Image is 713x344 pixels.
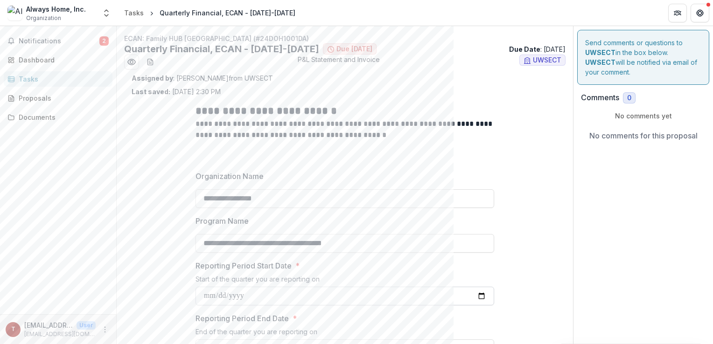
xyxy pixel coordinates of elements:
[19,55,105,65] div: Dashboard
[581,111,706,121] p: No comments yet
[691,4,709,22] button: Get Help
[24,320,73,330] p: [EMAIL_ADDRESS][DOMAIN_NAME]
[77,321,96,330] p: User
[4,71,112,87] a: Tasks
[589,130,698,141] p: No comments for this proposal
[160,8,295,18] div: Quarterly Financial, ECAN - [DATE]-[DATE]
[132,88,170,96] strong: Last saved:
[4,52,112,68] a: Dashboard
[19,93,105,103] div: Proposals
[577,30,709,85] div: Send comments or questions to in the box below. will be notified via email of your comment.
[120,6,147,20] a: Tasks
[11,326,15,332] div: tcunningham@alwayshome.org
[196,275,494,287] div: Start of the quarter you are reporting on
[196,313,289,324] p: Reporting Period End Date
[124,55,139,69] button: Preview 88e051d4-ef51-4029-923e-9f3c4fc944c5.pdf
[4,110,112,125] a: Documents
[132,73,558,83] p: : [PERSON_NAME] from UWSECT
[99,36,109,46] span: 2
[132,74,173,82] strong: Assigned by
[124,43,319,55] h2: Quarterly Financial, ECAN - [DATE]-[DATE]
[298,55,380,69] span: P&L Statement and Invoice
[124,8,144,18] div: Tasks
[509,44,566,54] p: : [DATE]
[4,90,112,106] a: Proposals
[132,87,221,96] p: [DATE] 2:30 PM
[585,58,615,66] strong: UWSECT
[668,4,687,22] button: Partners
[100,4,113,22] button: Open entity switcher
[509,45,540,53] strong: Due Date
[143,55,158,69] button: download-word-button
[124,34,566,43] p: ECAN: Family HUB [GEOGRAPHIC_DATA] (#24DOH1001DA)
[19,74,105,84] div: Tasks
[336,45,372,53] span: Due [DATE]
[533,56,561,64] span: UWSECT
[196,328,494,339] div: End of the quarter you are reporting on
[585,48,615,56] strong: UWSECT
[19,112,105,122] div: Documents
[4,34,112,48] button: Notifications2
[7,6,22,21] img: Always Home, Inc.
[627,94,631,102] span: 0
[581,93,619,102] h2: Comments
[26,4,86,14] div: Always Home, Inc.
[196,215,249,227] p: Program Name
[24,330,96,338] p: [EMAIL_ADDRESS][DOMAIN_NAME]
[19,37,99,45] span: Notifications
[26,14,61,22] span: Organization
[120,6,299,20] nav: breadcrumb
[99,324,111,335] button: More
[196,171,264,182] p: Organization Name
[196,260,292,271] p: Reporting Period Start Date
